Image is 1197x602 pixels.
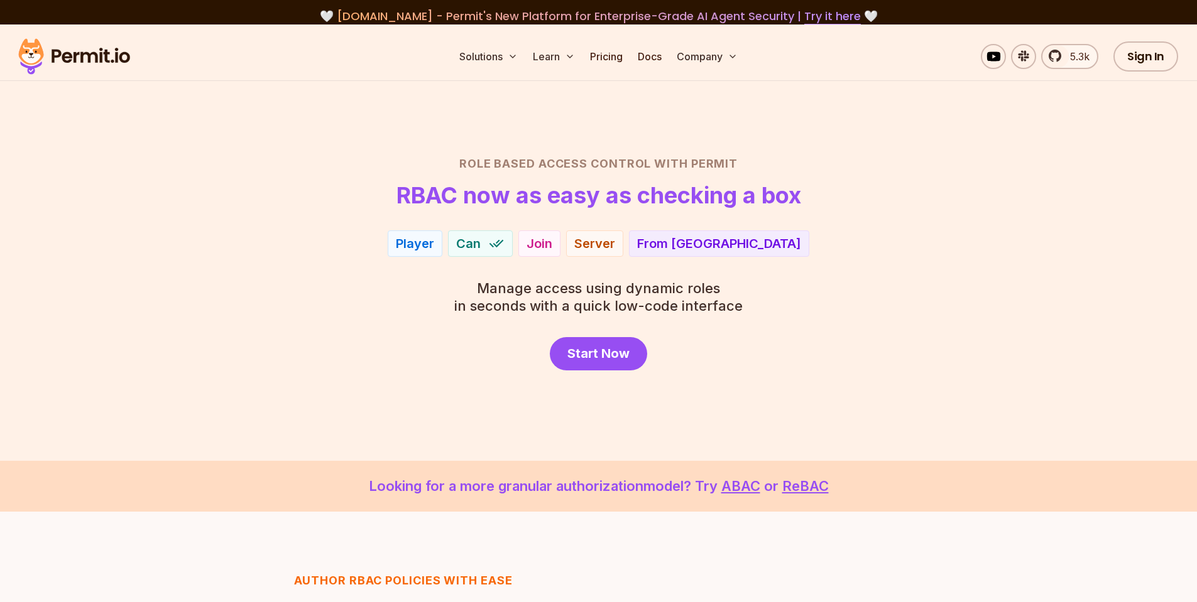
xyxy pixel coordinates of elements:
[159,155,1039,173] h2: Role Based Access Control
[396,183,801,208] h1: RBAC now as easy as checking a box
[567,345,630,362] span: Start Now
[1113,41,1178,72] a: Sign In
[456,235,481,252] span: Can
[1063,49,1090,64] span: 5.3k
[633,44,667,69] a: Docs
[30,476,1167,497] p: Looking for a more granular authorization model? Try or
[13,35,136,78] img: Permit logo
[337,8,861,24] span: [DOMAIN_NAME] - Permit's New Platform for Enterprise-Grade AI Agent Security |
[637,235,801,252] div: From [GEOGRAPHIC_DATA]
[30,8,1167,25] div: 🤍 🤍
[782,478,829,494] a: ReBAC
[454,279,743,297] span: Manage access using dynamic roles
[454,279,743,314] p: in seconds with a quick low-code interface
[585,44,628,69] a: Pricing
[454,44,523,69] button: Solutions
[654,155,738,173] span: with Permit
[804,8,861,24] a: Try it here
[574,235,615,252] div: Server
[721,478,760,494] a: ABAC
[1041,44,1098,69] a: 5.3k
[396,235,434,252] div: Player
[527,235,552,252] div: Join
[528,44,580,69] button: Learn
[672,44,743,69] button: Company
[294,572,637,589] h3: Author RBAC POLICIES with EASE
[550,337,647,370] a: Start Now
